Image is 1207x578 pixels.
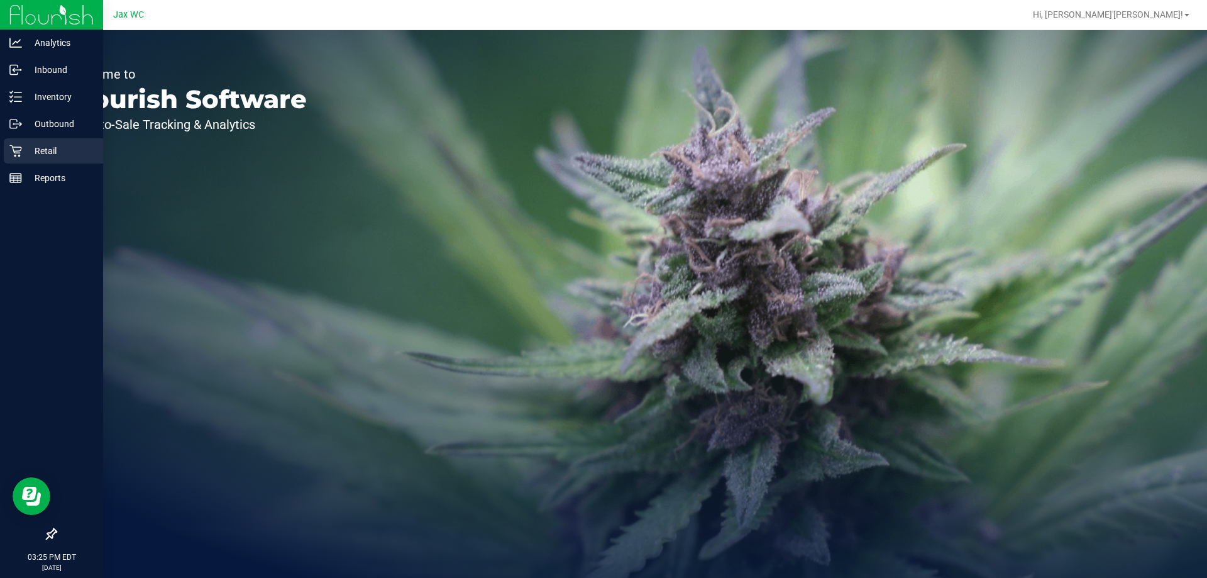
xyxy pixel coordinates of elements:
[22,62,97,77] p: Inbound
[22,170,97,186] p: Reports
[9,64,22,76] inline-svg: Inbound
[6,563,97,572] p: [DATE]
[9,91,22,103] inline-svg: Inventory
[9,36,22,49] inline-svg: Analytics
[22,35,97,50] p: Analytics
[6,552,97,563] p: 03:25 PM EDT
[68,68,307,81] p: Welcome to
[13,477,50,515] iframe: Resource center
[22,143,97,158] p: Retail
[9,172,22,184] inline-svg: Reports
[9,145,22,157] inline-svg: Retail
[68,118,307,131] p: Seed-to-Sale Tracking & Analytics
[113,9,144,20] span: Jax WC
[9,118,22,130] inline-svg: Outbound
[1033,9,1183,19] span: Hi, [PERSON_NAME]'[PERSON_NAME]!
[22,89,97,104] p: Inventory
[68,87,307,112] p: Flourish Software
[22,116,97,131] p: Outbound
